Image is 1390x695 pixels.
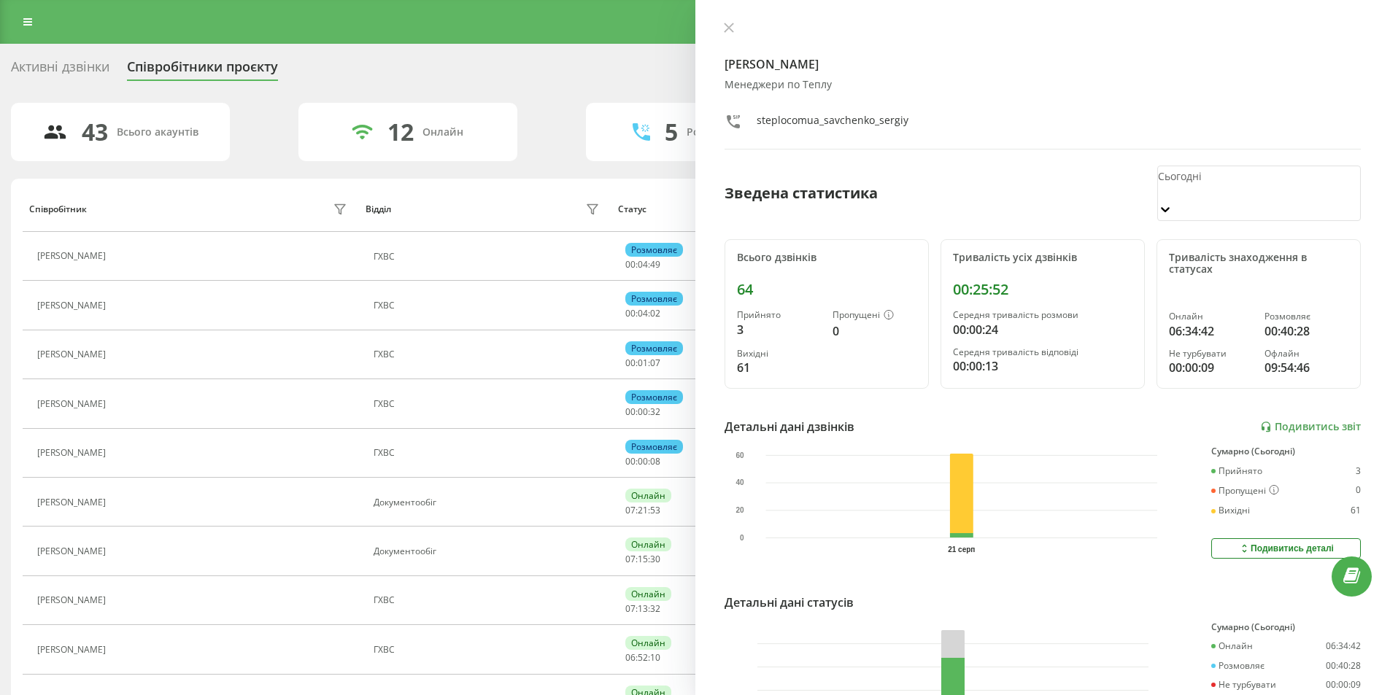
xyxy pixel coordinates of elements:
div: Онлайн [625,489,671,502]
text: 60 [735,451,744,459]
div: 61 [737,359,821,376]
div: [PERSON_NAME] [37,251,109,261]
div: : : [625,260,660,270]
div: Прийнято [737,310,821,320]
div: ГХВС [374,645,603,655]
span: 00 [638,405,648,418]
div: 61 [1351,505,1361,516]
div: Тривалість усіх дзвінків [953,252,1132,264]
span: 52 [638,651,648,664]
div: 00:00:24 [953,321,1132,338]
div: : : [625,358,660,368]
div: 3 [1356,466,1361,476]
div: ГХВС [374,300,603,311]
span: 00 [625,307,636,319]
div: ГХВС [374,252,603,262]
text: 40 [735,478,744,486]
div: Розмовляє [1211,661,1264,671]
div: 06:34:42 [1326,641,1361,651]
div: 00:00:09 [1326,680,1361,690]
div: Документообіг [374,546,603,556]
div: 5 [665,118,678,146]
span: 07 [625,553,636,565]
text: 21 серп [948,545,975,554]
div: ГХВС [374,595,603,605]
span: 07 [625,602,636,615]
span: 04 [638,307,648,319]
span: 32 [650,602,660,615]
div: Онлайн [625,537,671,551]
div: Подивитись деталі [1238,543,1334,554]
div: Середня тривалість відповіді [953,347,1132,357]
h4: [PERSON_NAME] [725,55,1362,73]
div: Онлайн [1211,641,1253,651]
span: 07 [650,357,660,369]
div: Документообіг [374,497,603,508]
div: Вихідні [737,349,821,359]
div: Всього дзвінків [737,252,916,264]
span: 49 [650,258,660,271]
div: [PERSON_NAME] [37,595,109,605]
div: Статус [618,204,646,214]
div: 00:40:28 [1326,661,1361,671]
div: Сьогодні [1158,169,1360,184]
span: 04 [638,258,648,271]
div: steplocomua_savchenko_sergiy [757,113,908,134]
div: Сумарно (Сьогодні) [1211,446,1361,457]
div: : : [625,604,660,614]
div: ГХВС [374,349,603,360]
div: 0 [1356,485,1361,497]
div: Офлайн [1264,349,1348,359]
div: Розмовляє [625,390,683,404]
div: [PERSON_NAME] [37,497,109,508]
div: Не турбувати [1169,349,1253,359]
div: Не турбувати [1211,680,1276,690]
div: Тривалість знаходження в статусах [1169,252,1348,276]
div: Онлайн [1169,311,1253,322]
div: : : [625,308,660,319]
span: 06 [625,651,636,664]
span: 53 [650,504,660,516]
span: 00 [625,357,636,369]
div: [PERSON_NAME] [37,448,109,458]
div: 3 [737,321,821,338]
div: Співробітник [29,204,87,214]
div: Онлайн [625,636,671,650]
div: Детальні дані дзвінків [725,418,854,435]
span: 21 [638,504,648,516]
div: : : [625,505,660,516]
div: Розмовляє [625,440,683,454]
div: Розмовляють [687,126,757,139]
text: 20 [735,506,744,514]
span: 00 [638,455,648,467]
div: Прийнято [1211,466,1262,476]
div: Зведена статистика [725,182,878,204]
div: Сумарно (Сьогодні) [1211,622,1361,632]
div: [PERSON_NAME] [37,349,109,360]
div: : : [625,653,660,663]
div: Пропущені [833,310,916,322]
span: 10 [650,651,660,664]
div: Вихідні [1211,505,1250,516]
div: Розмовляє [1264,311,1348,322]
div: [PERSON_NAME] [37,645,109,655]
div: Співробітники проєкту [127,59,278,82]
div: [PERSON_NAME] [37,300,109,311]
div: Детальні дані статусів [725,594,854,611]
span: 00 [625,258,636,271]
div: Розмовляє [625,292,683,306]
div: [PERSON_NAME] [37,546,109,556]
div: 0 [833,322,916,340]
span: 15 [638,553,648,565]
div: Всього акаунтів [117,126,198,139]
div: ГХВС [374,399,603,409]
div: 00:40:28 [1264,322,1348,340]
div: Онлайн [625,587,671,601]
div: 64 [737,281,916,298]
div: Середня тривалість розмови [953,310,1132,320]
span: 30 [650,553,660,565]
span: 02 [650,307,660,319]
a: Подивитись звіт [1260,421,1361,433]
span: 07 [625,504,636,516]
div: ГХВС [374,448,603,458]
